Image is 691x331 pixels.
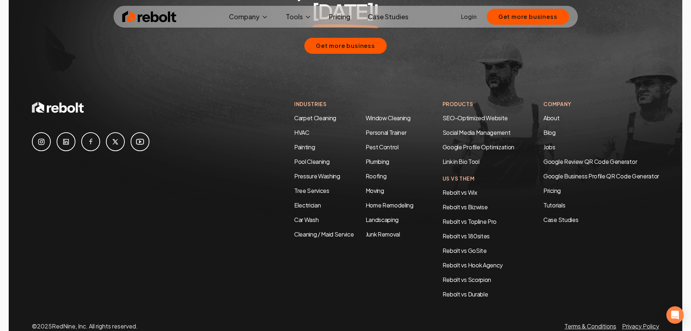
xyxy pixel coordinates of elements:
[366,230,400,238] a: Junk Removal
[294,187,329,194] a: Tree Services
[313,1,378,23] span: [DATE]!
[443,261,503,269] a: Rebolt vs Hook Agency
[366,172,387,180] a: Roofing
[443,143,514,151] a: Google Profile Optimization
[294,230,354,238] a: Cleaning / Maid Service
[443,203,488,211] a: Rebolt vs Bizwise
[294,129,309,136] a: HVAC
[323,9,356,24] a: Pricing
[362,9,414,24] a: Case Studies
[443,232,490,240] a: Rebolt vs 180sites
[304,38,387,54] button: Get more business
[294,216,318,223] a: Car Wash
[443,158,480,165] a: Link in Bio Tool
[294,114,336,122] a: Carpet Cleaning
[122,9,177,24] img: Rebolt Logo
[543,143,555,151] a: Jobs
[443,218,497,225] a: Rebolt vs Topline Pro
[443,189,477,196] a: Rebolt vs Wix
[294,158,330,165] a: Pool Cleaning
[543,100,659,108] h4: Company
[443,100,514,108] h4: Products
[223,9,274,24] button: Company
[443,290,488,298] a: Rebolt vs Durable
[443,175,514,182] h4: Us Vs Them
[366,187,384,194] a: Moving
[366,216,399,223] a: Landscaping
[443,129,511,136] a: Social Media Management
[294,172,340,180] a: Pressure Washing
[543,215,659,224] a: Case Studies
[543,201,659,210] a: Tutorials
[294,143,315,151] a: Painting
[461,12,477,21] a: Login
[543,129,556,136] a: Blog
[487,9,569,25] button: Get more business
[366,129,407,136] a: Personal Trainer
[366,201,414,209] a: Home Remodeling
[366,143,399,151] a: Pest Control
[543,158,637,165] a: Google Review QR Code Generator
[294,201,321,209] a: Electrician
[294,100,414,108] h4: Industries
[666,306,684,324] div: Open Intercom Messenger
[280,9,317,24] button: Tools
[443,247,487,254] a: Rebolt vs GoSite
[543,172,659,180] a: Google Business Profile QR Code Generator
[622,322,659,330] a: Privacy Policy
[443,276,491,283] a: Rebolt vs Scorpion
[564,322,616,330] a: Terms & Conditions
[543,114,559,122] a: About
[366,114,411,122] a: Window Cleaning
[543,186,659,195] a: Pricing
[32,322,138,331] p: © 2025 RedNine, Inc. All rights reserved.
[443,114,508,122] a: SEO-Optimized Website
[366,158,389,165] a: Plumbing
